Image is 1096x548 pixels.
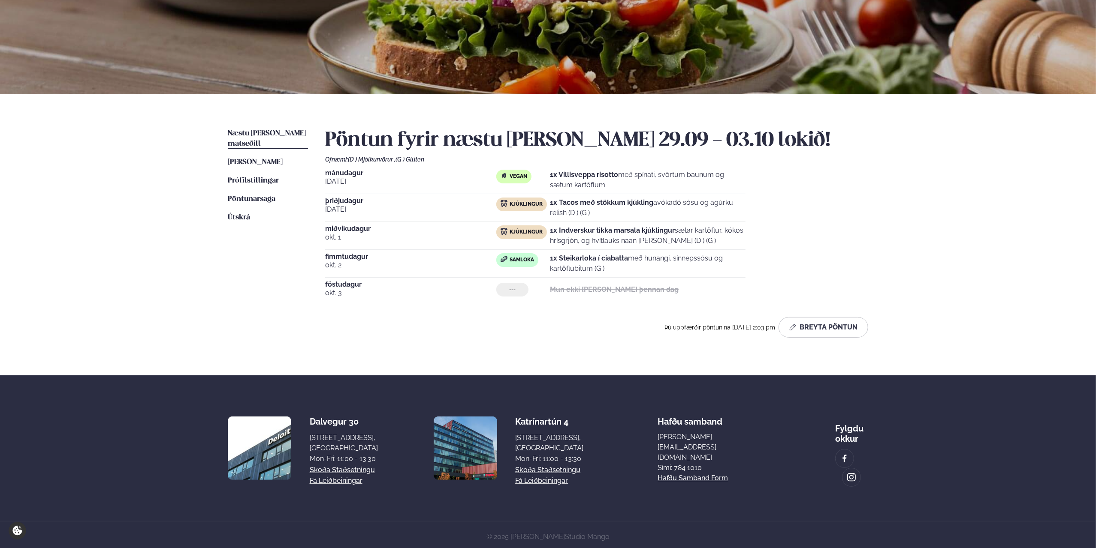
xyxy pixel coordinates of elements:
[509,286,516,293] span: ---
[836,449,854,467] a: image alt
[835,416,868,444] div: Fylgdu okkur
[550,285,679,293] strong: Mun ekki [PERSON_NAME] þennan dag
[842,468,860,486] a: image alt
[228,129,308,149] a: Næstu [PERSON_NAME] matseðill
[550,170,746,190] p: með spínati, svörtum baunum og sætum kartöflum
[486,533,610,541] span: © 2025 [PERSON_NAME]
[501,200,507,207] img: chicken.svg
[501,256,507,262] img: sandwich-new-16px.svg
[515,416,583,427] div: Katrínartún 4
[348,156,396,163] span: (D ) Mjólkurvörur ,
[325,232,496,243] span: okt. 1
[325,225,496,232] span: miðvikudagur
[325,170,496,177] span: mánudagur
[550,171,618,179] strong: 1x Villisveppa risotto
[501,228,507,235] img: chicken.svg
[515,454,583,464] div: Mon-Fri: 11:00 - 13:30
[840,454,849,464] img: image alt
[228,159,283,166] span: [PERSON_NAME]
[310,454,378,464] div: Mon-Fri: 11:00 - 13:30
[658,473,728,483] a: Hafðu samband form
[779,317,868,338] button: Breyta Pöntun
[228,195,275,203] span: Pöntunarsaga
[658,463,761,473] p: Sími: 784 1010
[550,253,746,274] p: með hunangi, sinnepssósu og kartöflubitum (G )
[310,433,378,453] div: [STREET_ADDRESS], [GEOGRAPHIC_DATA]
[228,416,291,480] img: image alt
[510,257,534,264] span: Samloka
[325,288,496,298] span: okt. 3
[325,281,496,288] span: föstudagur
[228,157,283,168] a: [PERSON_NAME]
[325,260,496,270] span: okt. 2
[515,476,568,486] a: Fá leiðbeiningar
[228,194,275,204] a: Pöntunarsaga
[228,130,306,147] span: Næstu [PERSON_NAME] matseðill
[325,129,868,153] h2: Pöntun fyrir næstu [PERSON_NAME] 29.09 - 03.10 lokið!
[325,156,868,163] div: Ofnæmi:
[664,324,775,331] span: Þú uppfærðir pöntunina [DATE] 2:03 pm
[510,173,527,180] span: Vegan
[325,177,496,187] span: [DATE]
[658,432,761,463] a: [PERSON_NAME][EMAIL_ADDRESS][DOMAIN_NAME]
[550,198,746,218] p: avókadó sósu og agúrku relish (D ) (G )
[325,198,496,204] span: þriðjudagur
[310,465,375,475] a: Skoða staðsetningu
[9,522,26,539] a: Cookie settings
[228,177,279,184] span: Prófílstillingar
[228,176,279,186] a: Prófílstillingar
[515,465,580,475] a: Skoða staðsetningu
[658,410,723,427] span: Hafðu samband
[510,201,543,208] span: Kjúklingur
[325,204,496,215] span: [DATE]
[310,416,378,427] div: Dalvegur 30
[434,416,497,480] img: image alt
[550,226,675,234] strong: 1x Indverskur tikka marsala kjúklingur
[550,254,628,262] strong: 1x Steikarloka í ciabatta
[550,225,746,246] p: sætar kartöflur, kókos hrísgrjón, og hvítlauks naan [PERSON_NAME] (D ) (G )
[310,476,362,486] a: Fá leiðbeiningar
[228,213,250,223] a: Útskrá
[396,156,424,163] span: (G ) Glúten
[550,198,653,207] strong: 1x Tacos með stökkum kjúkling
[847,473,856,482] img: image alt
[325,253,496,260] span: fimmtudagur
[510,229,543,236] span: Kjúklingur
[501,172,507,179] img: Vegan.svg
[515,433,583,453] div: [STREET_ADDRESS], [GEOGRAPHIC_DATA]
[565,533,610,541] a: Studio Mango
[228,214,250,221] span: Útskrá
